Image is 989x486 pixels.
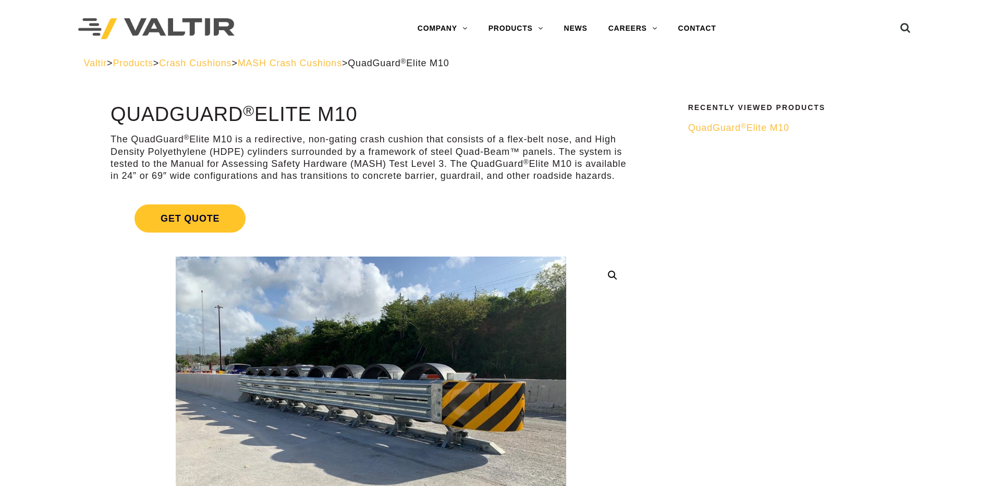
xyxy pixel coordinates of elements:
sup: ® [741,122,747,130]
sup: ® [523,158,529,166]
a: CONTACT [668,18,727,39]
a: Get Quote [111,192,631,245]
img: Valtir [78,18,235,40]
sup: ® [243,102,254,119]
a: CAREERS [598,18,668,39]
h2: Recently Viewed Products [688,104,899,112]
span: QuadGuard Elite M10 [348,58,449,68]
a: Products [113,58,153,68]
a: PRODUCTS [478,18,554,39]
a: Crash Cushions [159,58,231,68]
a: Valtir [84,58,107,68]
sup: ® [184,133,190,141]
sup: ® [401,57,407,65]
a: QuadGuard®Elite M10 [688,122,899,134]
div: > > > > [84,57,906,69]
a: COMPANY [407,18,478,39]
span: QuadGuard Elite M10 [688,123,789,133]
a: MASH Crash Cushions [238,58,342,68]
span: Get Quote [135,204,246,233]
p: The QuadGuard Elite M10 is a redirective, non-gating crash cushion that consists of a flex-belt n... [111,133,631,183]
a: NEWS [554,18,598,39]
h1: QuadGuard Elite M10 [111,104,631,126]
